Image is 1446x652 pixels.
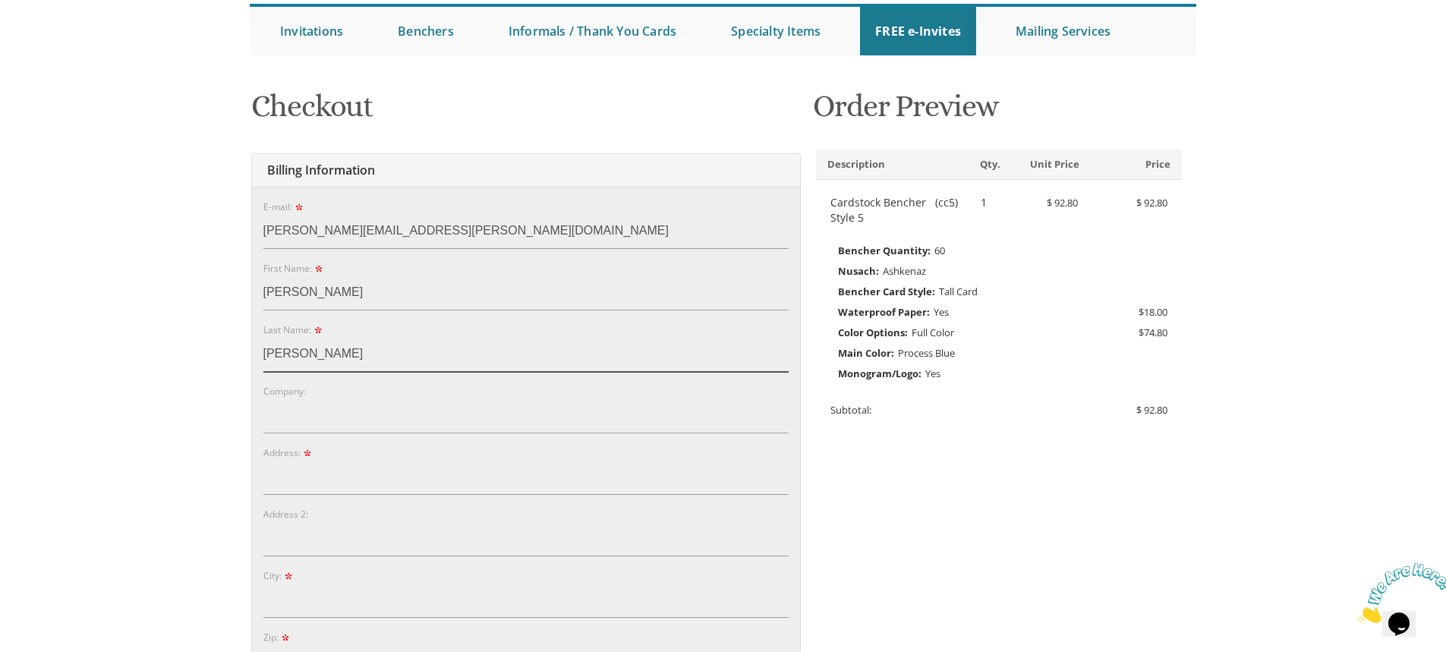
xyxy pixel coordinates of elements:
[883,264,926,278] span: Ashkenaz
[813,90,1185,134] h1: Order Preview
[263,262,325,275] label: First Name:
[263,385,306,398] label: Company:
[969,195,1000,210] div: 1
[830,195,931,225] span: Cardstock Bencher Style 5
[898,346,955,360] span: Process Blue
[925,367,940,380] span: Yes
[1047,196,1078,209] span: $ 92.80
[969,157,999,172] div: Qty.
[912,326,954,339] span: Full Color
[816,157,969,172] div: Description
[263,569,295,582] label: City:
[263,162,375,178] span: Billing Information
[1000,7,1126,55] a: Mailing Services
[934,244,945,257] span: 60
[265,7,358,55] a: Invitations
[999,157,1091,172] div: Unit Price
[838,323,908,342] span: Color Options:
[304,450,310,457] img: pc_icon_required.gif
[860,7,976,55] a: FREE e-Invites
[838,241,931,260] span: Bencher Quantity:
[838,302,930,322] span: Waterproof Paper:
[263,446,313,459] label: Address:
[935,195,958,225] span: (cc5)
[383,7,469,55] a: Benchers
[282,635,288,641] img: pc_icon_required.gif
[251,90,801,134] h1: Checkout
[263,200,305,213] label: E-mail:
[493,7,691,55] a: Informals / Thank You Cards
[838,282,935,301] span: Bencher Card Style:
[934,305,949,319] span: Yes
[838,343,894,363] span: Main Color:
[315,266,322,272] img: pc_icon_required.gif
[6,6,100,66] img: Chat attention grabber
[285,573,291,580] img: pc_icon_required.gif
[295,204,302,211] img: pc_icon_required.gif
[1139,323,1167,342] span: $74.80
[314,327,321,334] img: pc_icon_required.gif
[263,631,291,644] label: Zip:
[1352,557,1446,629] iframe: chat widget
[1091,157,1183,172] div: Price
[838,364,921,383] span: Monogram/Logo:
[830,403,871,417] span: Subtotal:
[263,323,324,336] label: Last Name:
[939,285,978,298] span: Tall Card
[1136,403,1167,417] span: $ 92.80
[1139,302,1167,322] span: $18.00
[716,7,836,55] a: Specialty Items
[1136,196,1167,209] span: $ 92.80
[263,508,308,521] label: Address 2:
[838,261,879,281] span: Nusach:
